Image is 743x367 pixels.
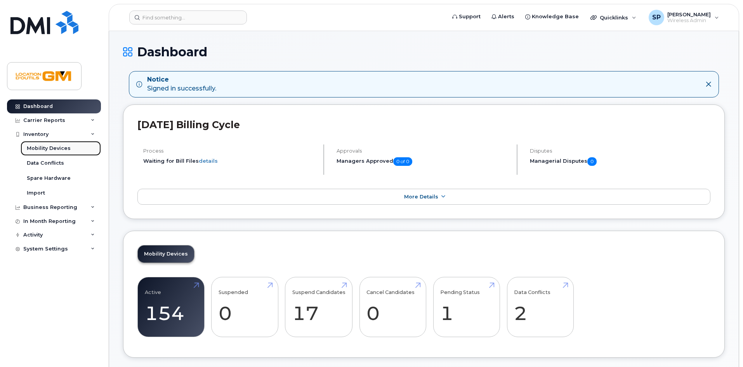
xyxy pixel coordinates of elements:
h5: Managerial Disputes [530,157,710,166]
h4: Approvals [337,148,510,154]
span: 0 of 0 [393,157,412,166]
a: Data Conflicts 2 [514,282,566,333]
h5: Managers Approved [337,157,510,166]
a: Suspended 0 [219,282,271,333]
a: Suspend Candidates 17 [292,282,345,333]
li: Waiting for Bill Files [143,157,317,165]
h1: Dashboard [123,45,725,59]
a: Active 154 [145,282,197,333]
a: Mobility Devices [138,245,194,263]
div: Signed in successfully. [147,75,216,93]
span: More Details [404,194,438,200]
a: Pending Status 1 [440,282,493,333]
h4: Process [143,148,317,154]
h2: [DATE] Billing Cycle [137,119,710,130]
span: 0 [587,157,597,166]
a: details [199,158,218,164]
a: Cancel Candidates 0 [366,282,419,333]
h4: Disputes [530,148,710,154]
strong: Notice [147,75,216,84]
